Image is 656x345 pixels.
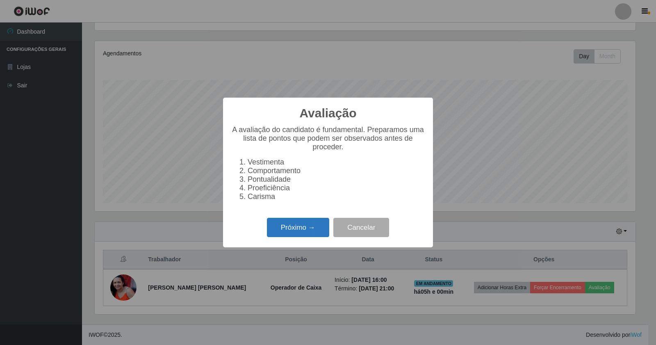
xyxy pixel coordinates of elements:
[333,218,389,237] button: Cancelar
[248,192,425,201] li: Carisma
[231,126,425,151] p: A avaliação do candidato é fundamental. Preparamos uma lista de pontos que podem ser observados a...
[267,218,329,237] button: Próximo →
[248,167,425,175] li: Comportamento
[248,184,425,192] li: Proeficiência
[248,158,425,167] li: Vestimenta
[248,175,425,184] li: Pontualidade
[300,106,357,121] h2: Avaliação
